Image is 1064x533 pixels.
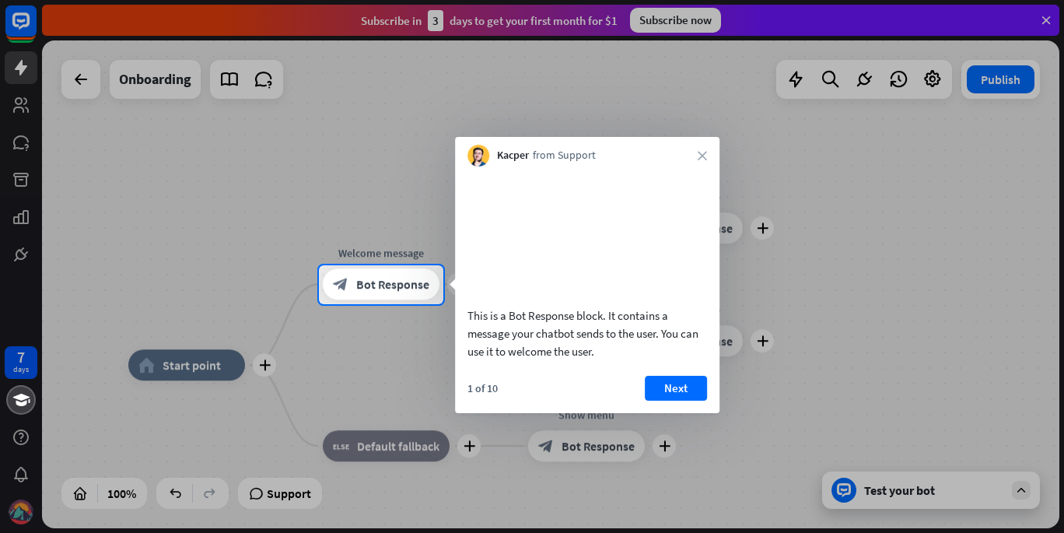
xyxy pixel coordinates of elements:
[698,151,707,160] i: close
[533,148,596,163] span: from Support
[333,277,348,293] i: block_bot_response
[356,277,429,293] span: Bot Response
[467,307,707,360] div: This is a Bot Response block. It contains a message your chatbot sends to the user. You can use i...
[467,381,498,395] div: 1 of 10
[645,376,707,401] button: Next
[497,148,529,163] span: Kacper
